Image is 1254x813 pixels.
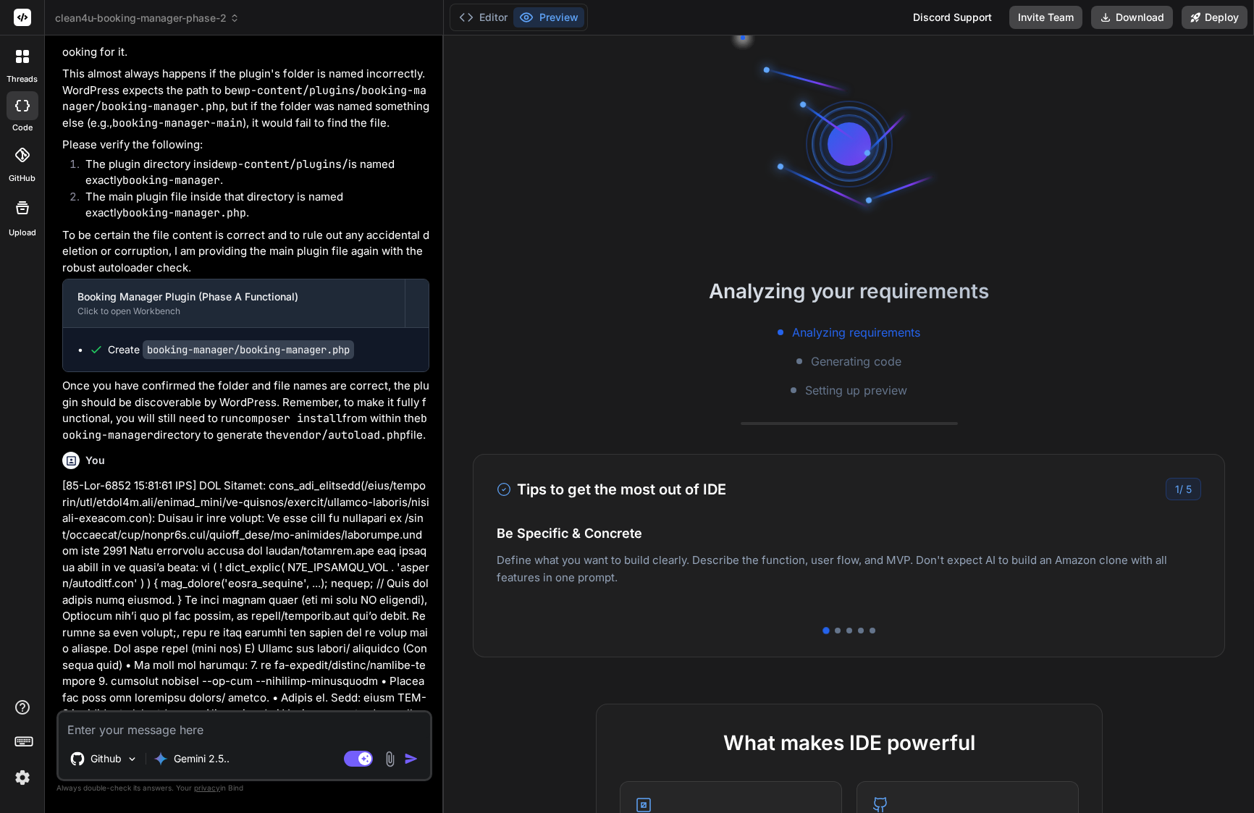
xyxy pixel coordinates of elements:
[62,83,426,114] code: wp-content/plugins/booking-manager/booking-manager.php
[112,116,243,130] code: booking-manager-main
[77,306,390,317] div: Click to open Workbench
[126,753,138,765] img: Pick Models
[9,227,36,239] label: Upload
[77,290,390,304] div: Booking Manager Plugin (Phase A Functional)
[620,728,1079,758] h2: What makes IDE powerful
[224,157,348,172] code: wp-content/plugins/
[174,751,230,766] p: Gemini 2.5..
[62,137,429,153] p: Please verify the following:
[153,751,168,766] img: Gemini 2.5 Pro
[1091,6,1173,29] button: Download
[1182,6,1247,29] button: Deploy
[453,7,513,28] button: Editor
[108,342,354,357] div: Create
[74,189,429,222] li: The main plugin file inside that directory is named exactly .
[10,765,35,790] img: settings
[513,7,584,28] button: Preview
[62,66,429,131] p: This almost always happens if the plugin's folder is named incorrectly. WordPress expects the pat...
[497,479,726,500] h3: Tips to get the most out of IDE
[122,206,246,220] code: booking-manager.php
[91,751,122,766] p: Github
[122,173,220,188] code: booking-manager
[811,353,901,370] span: Generating code
[1186,483,1192,495] span: 5
[238,411,342,426] code: composer install
[1175,483,1179,495] span: 1
[62,411,427,442] code: booking-manager
[497,523,1201,543] h4: Be Specific & Concrete
[792,324,920,341] span: Analyzing requirements
[56,781,432,795] p: Always double-check its answers. Your in Bind
[382,751,398,767] img: attachment
[143,340,354,359] code: booking-manager/booking-manager.php
[282,428,406,442] code: vendor/autoload.php
[85,453,105,468] h6: You
[7,73,38,85] label: threads
[62,378,429,443] p: Once you have confirmed the folder and file names are correct, the plugin should be discoverable ...
[805,382,907,399] span: Setting up preview
[1009,6,1082,29] button: Invite Team
[12,122,33,134] label: code
[1166,478,1201,500] div: /
[404,751,418,766] img: icon
[9,172,35,185] label: GitHub
[55,11,240,25] span: clean4u-booking-manager-phase-2
[63,279,405,327] button: Booking Manager Plugin (Phase A Functional)Click to open Workbench
[74,156,429,189] li: The plugin directory inside is named exactly .
[194,783,220,792] span: privacy
[444,276,1254,306] h2: Analyzing your requirements
[904,6,1001,29] div: Discord Support
[62,227,429,277] p: To be certain the file content is correct and to rule out any accidental deletion or corruption, ...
